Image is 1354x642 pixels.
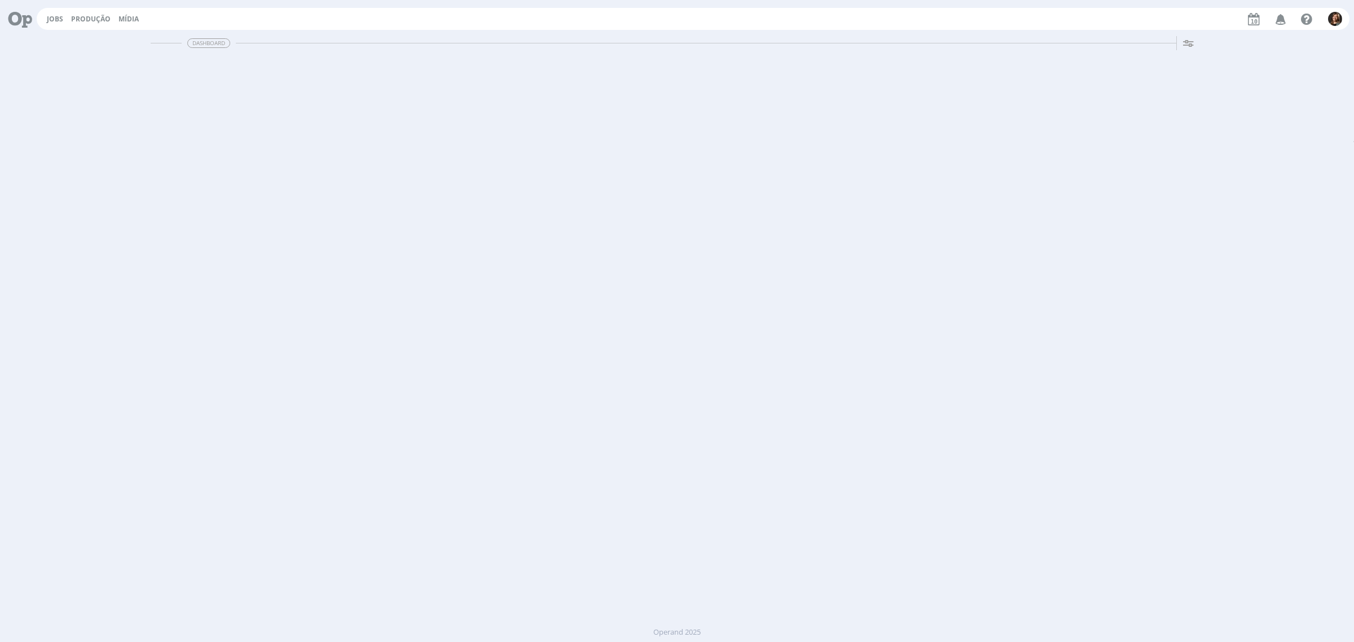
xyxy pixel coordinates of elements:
button: Mídia [115,15,142,24]
span: Dashboard [187,38,230,48]
a: Produção [71,14,111,24]
button: Produção [68,15,114,24]
a: Jobs [47,14,63,24]
button: L [1327,9,1343,29]
a: Mídia [118,14,139,24]
button: Jobs [43,15,67,24]
img: L [1328,12,1342,26]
